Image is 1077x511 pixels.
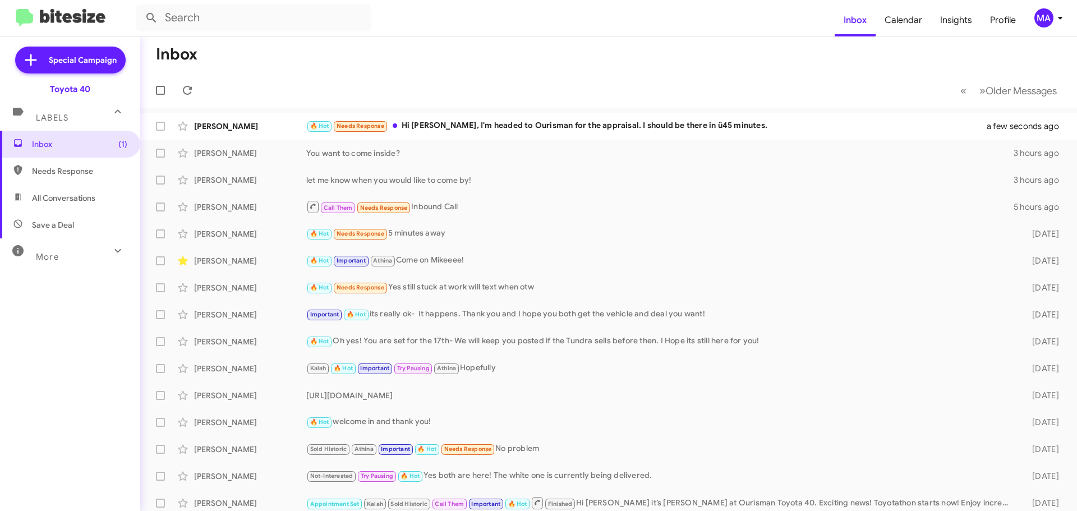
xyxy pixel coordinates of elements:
span: 🔥 Hot [310,257,329,264]
span: Important [337,257,366,264]
span: 🔥 Hot [310,338,329,345]
span: (1) [118,139,127,150]
div: [PERSON_NAME] [194,363,306,374]
span: » [979,84,986,98]
span: 🔥 Hot [310,230,329,237]
span: Athina [437,365,456,372]
div: [PERSON_NAME] [194,444,306,455]
div: [DATE] [1014,363,1068,374]
span: Important [471,500,500,508]
span: Important [310,311,339,318]
div: [DATE] [1014,471,1068,482]
div: let me know when you would like to come by! [306,174,1014,186]
span: 🔥 Hot [310,122,329,130]
span: Older Messages [986,85,1057,97]
nav: Page navigation example [954,79,1064,102]
span: 🔥 Hot [334,365,353,372]
span: 🔥 Hot [417,445,436,453]
a: Profile [981,4,1025,36]
span: Needs Response [337,284,384,291]
span: Needs Response [337,230,384,237]
span: Call Them [435,500,464,508]
span: Athina [355,445,374,453]
span: Sold Historic [390,500,427,508]
div: [PERSON_NAME] [194,498,306,509]
div: [PERSON_NAME] [194,417,306,428]
span: Needs Response [444,445,492,453]
div: [DATE] [1014,498,1068,509]
span: Sold Historic [310,445,347,453]
div: [PERSON_NAME] [194,282,306,293]
div: [PERSON_NAME] [194,336,306,347]
div: Yes still stuck at work will text when otw [306,281,1014,294]
div: Inbound Call [306,200,1014,214]
div: [PERSON_NAME] [194,390,306,401]
span: Finished [548,500,573,508]
h1: Inbox [156,45,197,63]
div: 5 hours ago [1014,201,1068,213]
div: welcome in and thank you! [306,416,1014,429]
div: Hi [PERSON_NAME] it’s [PERSON_NAME] at Ourisman Toyota 40. Exciting news! Toyotathon starts now! ... [306,496,1014,510]
span: 🔥 Hot [310,418,329,426]
span: Inbox [32,139,127,150]
div: [DATE] [1014,282,1068,293]
div: a few seconds ago [1001,121,1068,132]
span: Important [360,365,389,372]
div: Come on Mikeeee! [306,254,1014,267]
div: [PERSON_NAME] [194,228,306,240]
span: Labels [36,113,68,123]
div: [PERSON_NAME] [194,255,306,266]
span: Needs Response [360,204,408,211]
span: Needs Response [32,165,127,177]
div: [PERSON_NAME] [194,201,306,213]
span: Kalah [367,500,383,508]
div: Hopefully [306,362,1014,375]
div: [DATE] [1014,336,1068,347]
div: [DATE] [1014,228,1068,240]
div: You want to come inside? [306,148,1014,159]
div: [DATE] [1014,417,1068,428]
span: Not-Interested [310,472,353,480]
span: Important [381,445,410,453]
span: 🔥 Hot [508,500,527,508]
span: 🔥 Hot [310,284,329,291]
div: MA [1034,8,1053,27]
div: 3 hours ago [1014,148,1068,159]
button: Next [973,79,1064,102]
div: Hi [PERSON_NAME], I'm headed to Ourisman for the appraisal. I should be there in ü45 minutes. [306,119,1001,132]
div: Yes both are here! The white one is currently being delivered. [306,469,1014,482]
div: [PERSON_NAME] [194,309,306,320]
a: Calendar [876,4,931,36]
span: Special Campaign [49,54,117,66]
button: Previous [954,79,973,102]
span: Save a Deal [32,219,74,231]
span: Try Pausing [397,365,430,372]
div: 5 minutes away [306,227,1014,240]
a: Special Campaign [15,47,126,73]
div: [DATE] [1014,390,1068,401]
a: Inbox [835,4,876,36]
span: All Conversations [32,192,95,204]
span: Needs Response [337,122,384,130]
div: [URL][DOMAIN_NAME] [306,390,1014,401]
div: [PERSON_NAME] [194,148,306,159]
span: Try Pausing [361,472,393,480]
div: [PERSON_NAME] [194,174,306,186]
div: Oh yes! You are set for the 17th- We will keep you posted if the Tundra sells before then. I Hope... [306,335,1014,348]
div: [PERSON_NAME] [194,121,306,132]
span: Kalah [310,365,326,372]
span: 🔥 Hot [347,311,366,318]
span: Call Them [324,204,353,211]
span: More [36,252,59,262]
div: Toyota 40 [50,84,90,95]
span: Athina [373,257,392,264]
div: No problem [306,443,1014,455]
a: Insights [931,4,981,36]
div: its really ok- It happens. Thank you and I hope you both get the vehicle and deal you want! [306,308,1014,321]
button: MA [1025,8,1065,27]
div: [DATE] [1014,255,1068,266]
